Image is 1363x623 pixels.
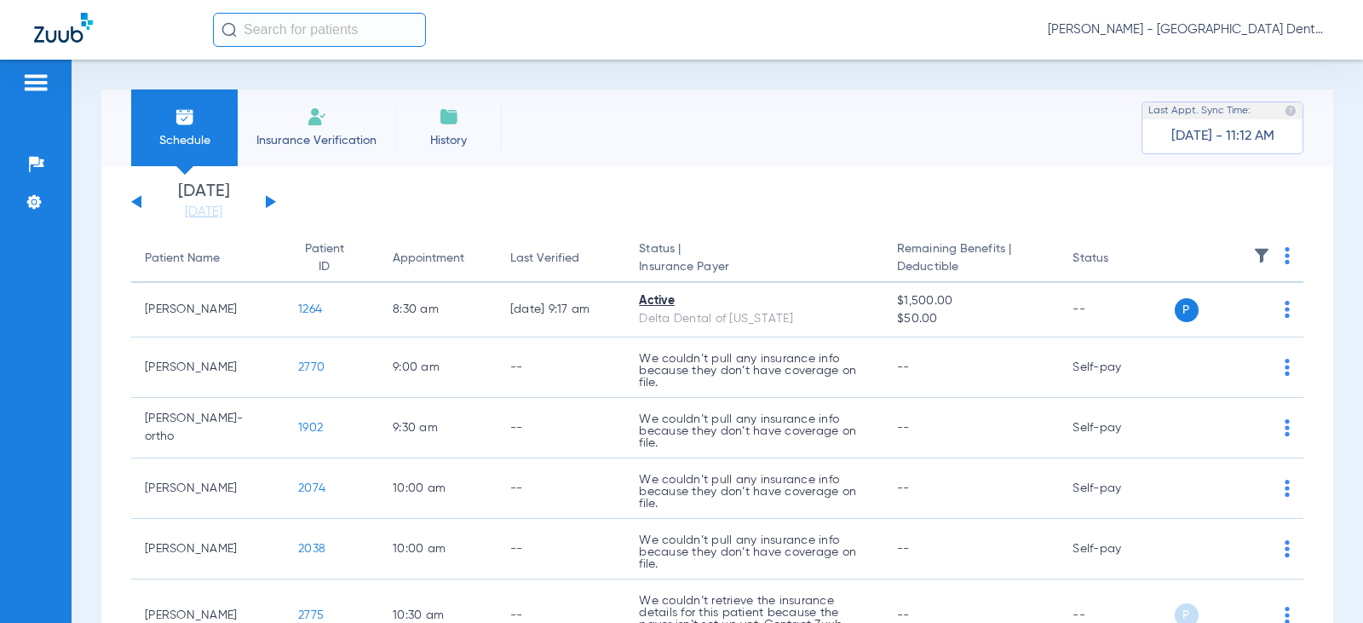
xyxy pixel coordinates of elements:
[639,474,870,510] p: We couldn’t pull any insurance info because they don’t have coverage on file.
[144,132,225,149] span: Schedule
[379,283,497,337] td: 8:30 AM
[379,519,497,580] td: 10:00 AM
[897,258,1045,276] span: Deductible
[639,413,870,449] p: We couldn’t pull any insurance info because they don’t have coverage on file.
[1059,337,1174,398] td: Self-pay
[639,258,870,276] span: Insurance Payer
[1285,540,1290,557] img: group-dot-blue.svg
[1059,283,1174,337] td: --
[379,459,497,519] td: 10:00 AM
[897,482,910,494] span: --
[1285,480,1290,497] img: group-dot-blue.svg
[298,422,323,434] span: 1902
[145,250,271,268] div: Patient Name
[379,337,497,398] td: 9:00 AM
[298,543,325,555] span: 2038
[497,398,626,459] td: --
[897,543,910,555] span: --
[1059,459,1174,519] td: Self-pay
[131,459,285,519] td: [PERSON_NAME]
[883,235,1059,283] th: Remaining Benefits |
[1285,105,1297,117] img: last sync help info
[152,204,255,221] a: [DATE]
[639,310,870,328] div: Delta Dental of [US_STATE]
[897,609,910,621] span: --
[1059,519,1174,580] td: Self-pay
[1285,419,1290,436] img: group-dot-blue.svg
[298,303,322,315] span: 1264
[1285,359,1290,376] img: group-dot-blue.svg
[510,250,612,268] div: Last Verified
[897,361,910,373] span: --
[1148,102,1251,119] span: Last Appt. Sync Time:
[639,353,870,389] p: We couldn’t pull any insurance info because they don’t have coverage on file.
[307,107,327,127] img: Manual Insurance Verification
[298,609,324,621] span: 2775
[298,240,365,276] div: Patient ID
[34,13,93,43] img: Zuub Logo
[250,132,382,149] span: Insurance Verification
[131,337,285,398] td: [PERSON_NAME]
[145,250,220,268] div: Patient Name
[897,422,910,434] span: --
[131,283,285,337] td: [PERSON_NAME]
[897,292,1045,310] span: $1,500.00
[1285,247,1290,264] img: group-dot-blue.svg
[897,310,1045,328] span: $50.00
[497,337,626,398] td: --
[298,482,325,494] span: 2074
[497,459,626,519] td: --
[298,361,325,373] span: 2770
[510,250,579,268] div: Last Verified
[152,183,255,221] li: [DATE]
[625,235,883,283] th: Status |
[22,72,49,93] img: hamburger-icon
[175,107,195,127] img: Schedule
[1059,398,1174,459] td: Self-pay
[379,398,497,459] td: 9:30 AM
[213,13,426,47] input: Search for patients
[1048,21,1329,38] span: [PERSON_NAME] - [GEOGRAPHIC_DATA] Dental Care
[131,398,285,459] td: [PERSON_NAME]-ortho
[393,250,483,268] div: Appointment
[298,240,350,276] div: Patient ID
[497,283,626,337] td: [DATE] 9:17 AM
[1285,301,1290,318] img: group-dot-blue.svg
[1253,247,1270,264] img: filter.svg
[221,22,237,37] img: Search Icon
[1171,128,1274,145] span: [DATE] - 11:12 AM
[639,534,870,570] p: We couldn’t pull any insurance info because they don’t have coverage on file.
[439,107,459,127] img: History
[497,519,626,580] td: --
[393,250,464,268] div: Appointment
[1175,298,1199,322] span: P
[639,292,870,310] div: Active
[1059,235,1174,283] th: Status
[408,132,489,149] span: History
[131,519,285,580] td: [PERSON_NAME]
